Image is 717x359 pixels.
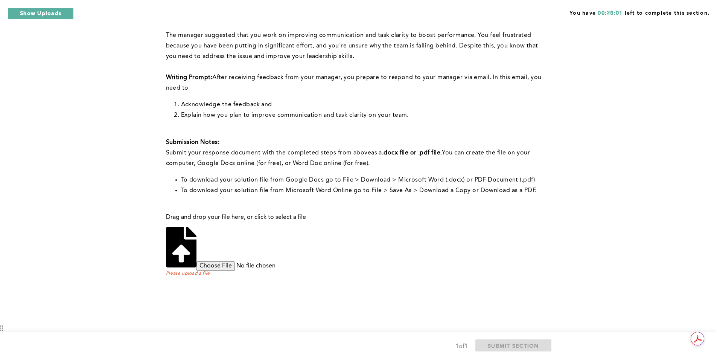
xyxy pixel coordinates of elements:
[166,150,262,156] span: Submit your response document
[166,148,548,169] p: with the completed steps from above You can create the file on your computer, Google Docs online ...
[8,8,74,20] button: Show Uploads
[181,175,548,185] li: To download your solution file from Google Docs go to File > Download > Microsoft Word (.docx) or...
[211,75,212,81] strong: :
[166,75,543,91] span: After receiving feedback from your manager, you prepare to respond to your manager via email. In ...
[166,271,548,276] span: Please upload a file
[166,139,219,145] strong: Submission Notes:
[475,339,551,351] button: SUBMIT SECTION
[382,150,440,156] strong: .docx file or .pdf file
[488,342,539,349] span: SUBMIT SECTION
[440,150,442,156] span: .
[181,102,272,108] span: Acknowledge the feedback and
[371,150,382,156] span: as a
[569,8,709,17] span: You have left to complete this section.
[598,11,623,16] span: 00:28:01
[166,32,540,60] span: The manager suggested that you work on improving communication and task clarity to boost performa...
[181,185,548,196] li: To download your solution file from Microsoft Word Online go to File > Save As > Download a Copy ...
[166,75,211,81] strong: Writing Prompt
[181,112,409,118] span: Explain how you plan to improve communication and task clarity on your team.
[166,214,548,221] p: Drag and drop your file here, or click to select a file
[455,341,468,352] div: 1 of 1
